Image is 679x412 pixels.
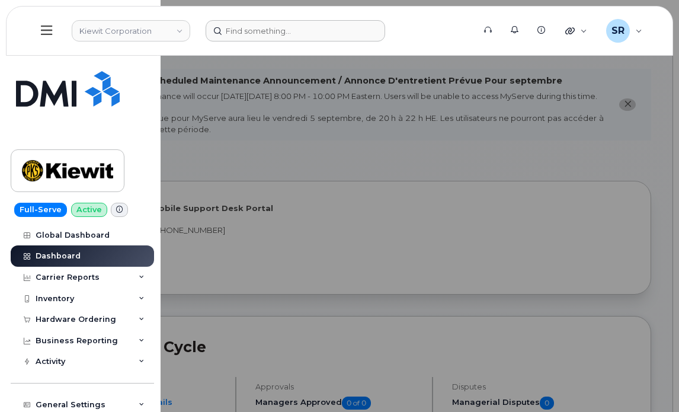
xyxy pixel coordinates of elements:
a: Full-Serve [14,203,67,217]
img: Simplex My-Serve [16,71,120,107]
div: Global Dashboard [36,231,110,240]
div: Business Reporting [36,336,118,346]
div: Carrier Reports [36,273,100,282]
div: Activity [36,357,65,366]
div: Inventory [36,294,74,304]
div: General Settings [36,400,105,410]
a: Active [71,203,107,217]
img: Kiewit Corporation [22,154,113,188]
a: Kiewit Corporation [11,149,124,192]
div: Dashboard [36,251,81,261]
a: Dashboard [11,245,154,267]
a: Global Dashboard [11,225,154,246]
div: Hardware Ordering [36,315,116,324]
iframe: Messenger Launcher [627,360,670,403]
